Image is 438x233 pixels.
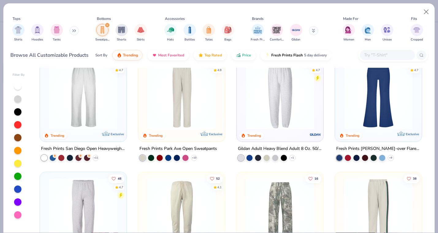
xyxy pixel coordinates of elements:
span: Tanks [53,37,61,42]
div: filter for Bottles [184,24,196,42]
button: Like [305,174,321,183]
span: Men [365,37,371,42]
div: Tops [13,16,21,21]
button: filter button [184,24,196,42]
img: 13b9c606-79b1-4059-b439-68fabb1693f9 [243,61,317,129]
div: filter for Hoodies [31,24,44,42]
span: Price [242,53,251,58]
div: filter for Comfort Colors [270,24,284,42]
div: filter for Bags [222,24,234,42]
button: Like [207,174,223,183]
img: f981a934-f33f-4490-a3ad-477cd5e6773b [341,61,416,129]
button: Price [231,50,256,60]
img: Fresh Prints Image [253,25,262,35]
img: Shorts Image [118,26,125,33]
span: Fresh Prints Flash [271,53,303,58]
button: filter button [290,24,302,42]
img: most_fav.gif [152,53,157,58]
div: filter for Gildan [290,24,302,42]
span: Comfort Colors [270,37,284,42]
span: Trending [123,53,138,58]
button: Like [109,174,124,183]
div: filter for Unisex [381,24,393,42]
span: + 1 [291,156,294,160]
img: Bottles Image [186,26,193,33]
span: Skirts [137,37,145,42]
span: Shirts [14,37,22,42]
div: 4.7 [119,185,123,189]
div: 4.7 [414,68,418,72]
img: TopRated.gif [198,53,203,58]
span: + 9 [389,156,392,160]
button: filter button [95,24,109,42]
div: Fits [411,16,417,21]
span: 16 [314,177,318,180]
span: Exclusive [111,132,124,136]
img: Bags Image [224,26,231,33]
span: Bottles [185,37,195,42]
button: filter button [31,24,44,42]
span: Shorts [117,37,126,42]
span: Top Rated [204,53,222,58]
div: 4.8 [217,68,222,72]
button: filter button [222,24,234,42]
div: filter for Shirts [12,24,25,42]
div: Sort By [95,52,107,58]
div: filter for Women [343,24,355,42]
img: trending.gif [117,53,122,58]
span: Most Favorited [158,53,184,58]
button: filter button [251,24,265,42]
div: filter for Sweatpants [95,24,109,42]
button: filter button [51,24,63,42]
img: Men Image [364,26,371,33]
input: Try "T-Shirt" [364,52,411,59]
img: Hoodies Image [34,26,41,33]
span: Exclusive [209,132,222,136]
div: filter for Tanks [51,24,63,42]
img: Comfort Colors Image [272,25,281,35]
button: filter button [362,24,374,42]
div: filter for Totes [203,24,215,42]
button: Most Favorited [147,50,189,60]
button: filter button [203,24,215,42]
button: filter button [116,24,128,42]
div: Gildan Adult Heavy Blend Adult 8 Oz. 50/50 Sweatpants [238,145,322,153]
div: Brands [252,16,264,21]
button: filter button [135,24,147,42]
div: Browse All Customizable Products [10,52,89,59]
div: filter for Hats [164,24,177,42]
span: Hoodies [32,37,43,42]
img: Cropped Image [413,26,420,33]
img: Skirts Image [137,26,144,33]
img: flash.gif [265,53,270,58]
button: filter button [270,24,284,42]
span: Totes [205,37,213,42]
img: Women Image [345,26,352,33]
div: Made For [343,16,358,21]
img: 0ed6d0be-3a42-4fd2-9b2a-c5ffc757fdcf [144,61,219,129]
span: Women [343,37,354,42]
span: Exclusive [406,132,419,136]
img: Shirts Image [15,26,22,33]
img: Tanks Image [53,26,60,33]
span: + 11 [93,156,98,160]
button: Like [404,174,420,183]
div: Fresh Prints San Diego Open Heavyweight Sweatpants [41,145,125,153]
span: Sweatpants [95,37,109,42]
button: filter button [381,24,393,42]
div: 4.7 [119,68,123,72]
span: Hats [167,37,174,42]
img: Unisex Image [383,26,390,33]
button: filter button [164,24,177,42]
span: 48 [118,177,121,180]
span: 5 day delivery [304,52,327,59]
div: Fresh Prints Park Ave Open Sweatpants [139,145,217,153]
img: Totes Image [205,26,212,33]
div: Filter By [13,73,25,77]
div: filter for Skirts [135,24,147,42]
span: Bags [224,37,231,42]
div: filter for Cropped [411,24,423,42]
div: Fresh Prints [PERSON_NAME]-over Flared Pants [336,145,421,153]
img: Gildan Image [291,25,301,35]
button: filter button [12,24,25,42]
